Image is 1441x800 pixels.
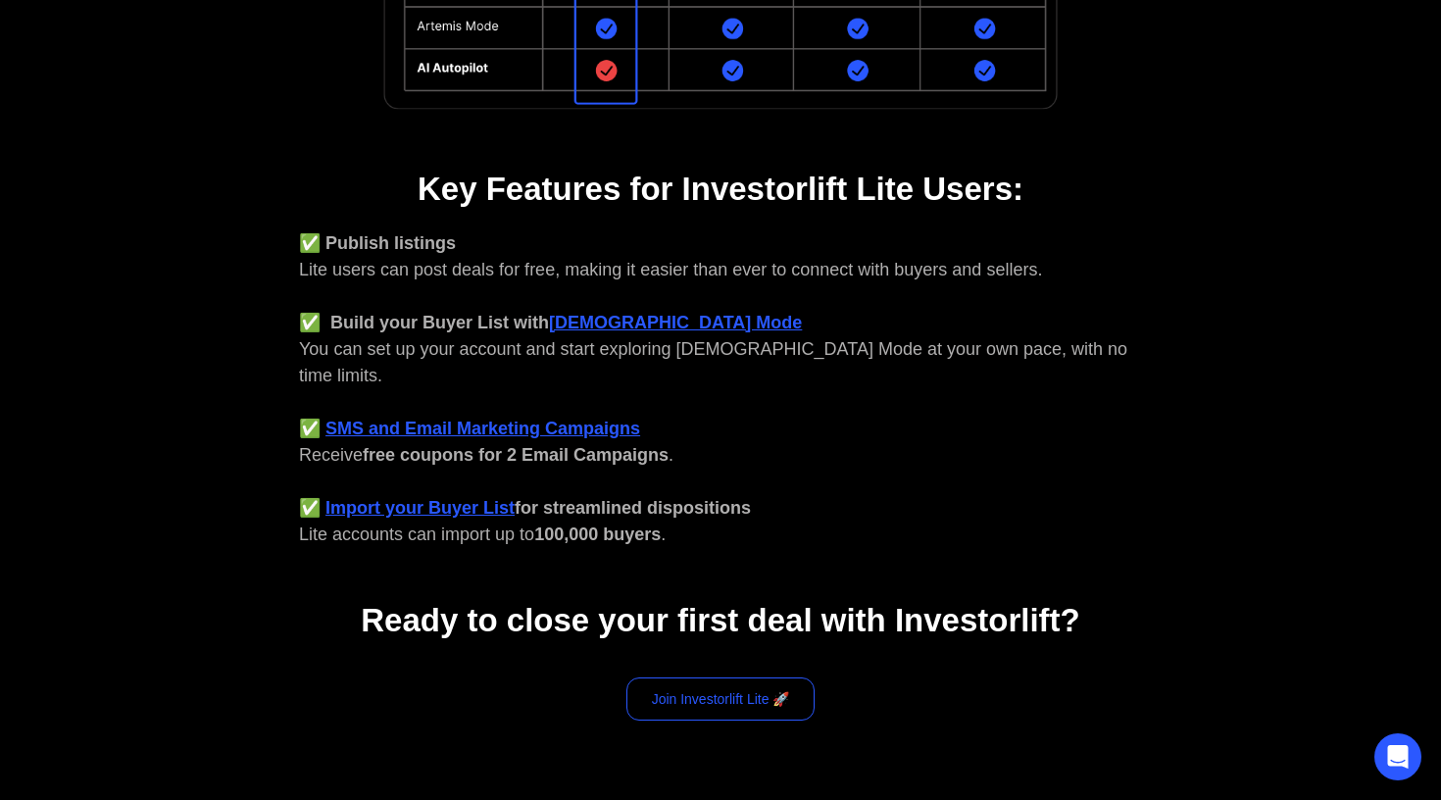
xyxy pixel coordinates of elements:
[626,677,816,721] a: Join Investorlift Lite 🚀
[549,313,802,332] a: [DEMOGRAPHIC_DATA] Mode
[361,602,1079,638] strong: Ready to close your first deal with Investorlift?
[299,230,1142,548] div: Lite users can post deals for free, making it easier than ever to connect with buyers and sellers...
[299,233,456,253] strong: ✅ Publish listings
[299,419,321,438] strong: ✅
[299,498,321,518] strong: ✅
[515,498,751,518] strong: for streamlined dispositions
[299,313,549,332] strong: ✅ Build your Buyer List with
[418,171,1023,207] strong: Key Features for Investorlift Lite Users:
[325,419,640,438] a: SMS and Email Marketing Campaigns
[325,498,515,518] a: Import your Buyer List
[534,525,661,544] strong: 100,000 buyers
[1374,733,1421,780] div: Open Intercom Messenger
[363,445,669,465] strong: free coupons for 2 Email Campaigns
